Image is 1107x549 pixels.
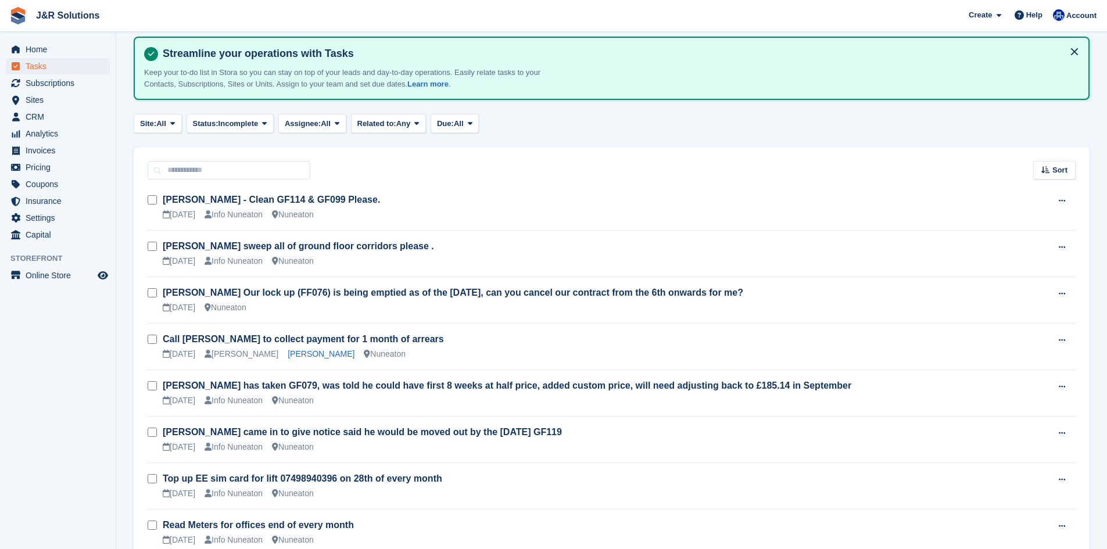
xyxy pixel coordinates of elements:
[205,209,263,221] div: Info Nuneaton
[205,348,278,360] div: [PERSON_NAME]
[969,9,992,21] span: Create
[272,441,314,453] div: Nuneaton
[272,255,314,267] div: Nuneaton
[218,118,259,130] span: Incomplete
[6,176,110,192] a: menu
[163,209,195,221] div: [DATE]
[454,118,464,130] span: All
[26,159,95,175] span: Pricing
[288,349,354,358] a: [PERSON_NAME]
[1066,10,1097,21] span: Account
[6,159,110,175] a: menu
[26,193,95,209] span: Insurance
[205,302,246,314] div: Nuneaton
[144,67,551,89] p: Keep your to-do list in Stora so you can stay on top of your leads and day-to-day operations. Eas...
[396,118,411,130] span: Any
[205,487,263,500] div: Info Nuneaton
[6,41,110,58] a: menu
[26,92,95,108] span: Sites
[205,441,263,453] div: Info Nuneaton
[26,109,95,125] span: CRM
[26,58,95,74] span: Tasks
[163,394,195,407] div: [DATE]
[1026,9,1042,21] span: Help
[187,114,274,133] button: Status: Incomplete
[357,118,396,130] span: Related to:
[6,210,110,226] a: menu
[140,118,156,130] span: Site:
[437,118,454,130] span: Due:
[163,381,851,390] a: [PERSON_NAME] has taken GF079, was told he could have first 8 weeks at half price, added custom p...
[163,255,195,267] div: [DATE]
[163,288,743,297] a: [PERSON_NAME] Our lock up (FF076) is being emptied as of the [DATE], can you cancel our contract ...
[26,176,95,192] span: Coupons
[205,534,263,546] div: Info Nuneaton
[6,267,110,284] a: menu
[31,6,104,25] a: J&R Solutions
[163,487,195,500] div: [DATE]
[134,114,182,133] button: Site: All
[163,427,562,437] a: [PERSON_NAME] came in to give notice said he would be moved out by the [DATE] GF119
[163,302,195,314] div: [DATE]
[1053,9,1065,21] img: Macie Adcock
[6,109,110,125] a: menu
[285,118,321,130] span: Assignee:
[96,268,110,282] a: Preview store
[26,142,95,159] span: Invoices
[26,227,95,243] span: Capital
[163,520,354,530] a: Read Meters for offices end of every month
[407,80,449,88] a: Learn more
[163,473,442,483] a: Top up EE sim card for lift 07498940396 on 28th of every month
[6,58,110,74] a: menu
[163,348,195,360] div: [DATE]
[272,394,314,407] div: Nuneaton
[321,118,331,130] span: All
[6,227,110,243] a: menu
[364,348,406,360] div: Nuneaton
[1052,164,1067,176] span: Sort
[272,487,314,500] div: Nuneaton
[6,92,110,108] a: menu
[431,114,479,133] button: Due: All
[10,253,116,264] span: Storefront
[6,75,110,91] a: menu
[272,534,314,546] div: Nuneaton
[163,195,380,204] a: [PERSON_NAME] - Clean GF114 & GF099 Please.
[205,255,263,267] div: Info Nuneaton
[272,209,314,221] div: Nuneaton
[351,114,426,133] button: Related to: Any
[163,534,195,546] div: [DATE]
[26,41,95,58] span: Home
[205,394,263,407] div: Info Nuneaton
[158,47,1079,60] h4: Streamline your operations with Tasks
[193,118,218,130] span: Status:
[156,118,166,130] span: All
[26,125,95,142] span: Analytics
[163,334,444,344] a: Call [PERSON_NAME] to collect payment for 1 month of arrears
[26,267,95,284] span: Online Store
[9,7,27,24] img: stora-icon-8386f47178a22dfd0bd8f6a31ec36ba5ce8667c1dd55bd0f319d3a0aa187defe.svg
[163,441,195,453] div: [DATE]
[26,75,95,91] span: Subscriptions
[278,114,346,133] button: Assignee: All
[6,142,110,159] a: menu
[163,241,434,251] a: [PERSON_NAME] sweep all of ground floor corridors please .
[26,210,95,226] span: Settings
[6,193,110,209] a: menu
[6,125,110,142] a: menu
